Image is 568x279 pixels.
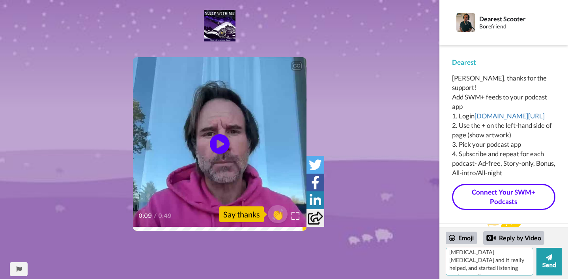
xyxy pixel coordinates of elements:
div: Borefriend [479,23,547,30]
img: message.svg [486,218,521,234]
img: Profile Image [456,13,475,32]
div: Reply by Video [483,231,544,245]
button: Send [536,248,562,275]
img: Full screen [291,212,299,220]
textarea: thank you! I used to subscribe years ago when i was having [MEDICAL_DATA] [MEDICAL_DATA] and it r... [446,248,533,275]
span: 0:49 [158,211,172,221]
div: [PERSON_NAME], thanks for the support! Add SWM+ feeds to your podcast app 1. Login 2. Use the + o... [452,73,555,178]
div: Say thanks [219,206,264,222]
div: Emoji [446,232,477,244]
div: Reply by Video [486,233,496,243]
div: Dearest Scooter [479,15,547,22]
a: [DOMAIN_NAME][URL] [475,112,545,120]
span: / [154,211,157,221]
span: 👏 [268,208,288,221]
div: Dearest [452,58,555,67]
a: Connect Your SWM+ Podcasts [452,184,555,210]
img: 294b7222-5d30-48a4-b5ee-0c7ffb5e09b2 [204,10,235,41]
span: 0:09 [138,211,152,221]
button: 👏 [268,205,288,223]
div: CC [292,62,302,70]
